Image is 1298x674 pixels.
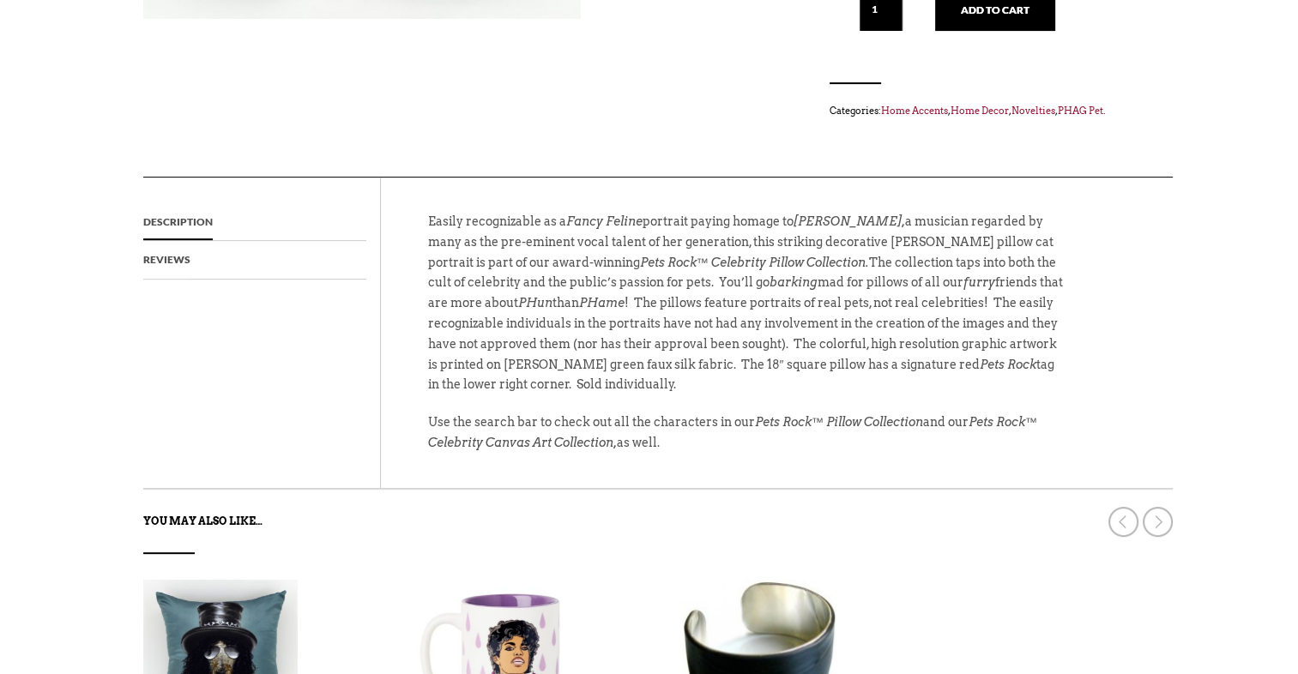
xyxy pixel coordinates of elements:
a: PHAG Pet [1058,105,1103,117]
a: Home Accents [881,105,948,117]
a: Home Decor [951,105,1009,117]
em: barking [770,275,818,289]
a: Reviews [143,241,190,279]
span: Categories: , , , . [830,101,1156,120]
em: furry [963,275,995,289]
p: Use the search bar to check out all the characters in our and our as well. [428,412,1063,471]
em: Pets Rock™ Celebrity Canvas Art Collection, [428,415,1037,449]
em: [PERSON_NAME], [794,214,905,228]
em: Pets Rock™ Pillow Collection [755,415,923,429]
em: Pets Rock™ Celebrity Pillow Collection. [640,256,869,269]
em: PHun [518,296,552,310]
strong: You may also like… [143,515,263,527]
p: Easily recognizable as a portrait paying homage to a musician regarded by many as the pre-eminent... [428,212,1063,412]
em: Pets Rock [979,358,1035,371]
em: PHame [579,296,625,310]
a: Description [143,203,213,241]
em: Fancy Feline [566,214,643,228]
a: Novelties [1011,105,1055,117]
